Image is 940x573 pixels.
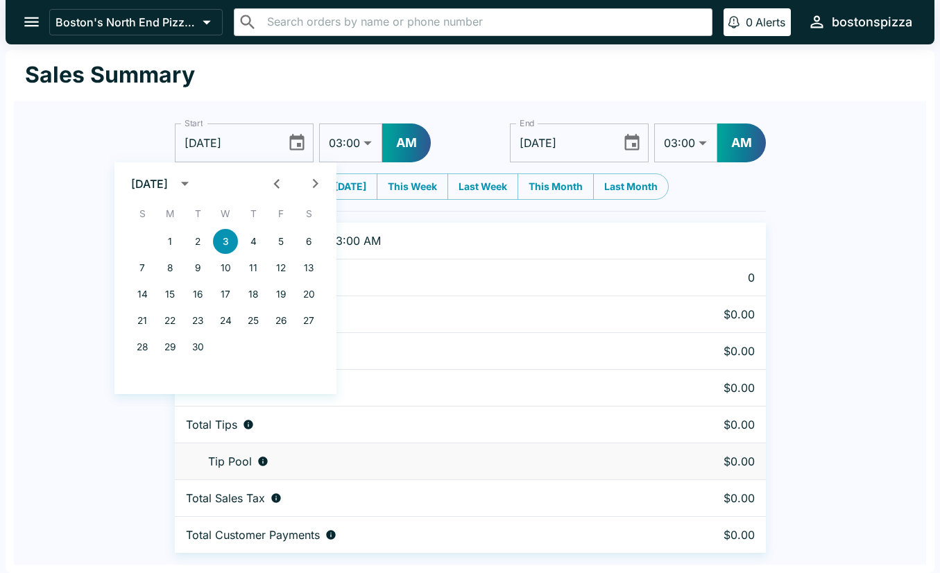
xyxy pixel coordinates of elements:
button: Choose date, selected date is Sep 4, 2025 [617,128,647,157]
button: 27 [296,308,321,333]
button: 1 [157,229,182,254]
button: 26 [268,308,293,333]
input: mm/dd/yyyy [175,123,277,162]
button: calendar view is open, switch to year view [172,171,198,196]
p: [DATE] 03:00 AM to [DATE] 03:00 AM [186,234,638,248]
p: Alerts [755,15,785,29]
button: 7 [130,255,155,280]
button: 30 [185,334,210,359]
h1: Sales Summary [25,61,195,89]
button: 23 [185,308,210,333]
button: 29 [157,334,182,359]
p: $0.00 [660,344,754,358]
button: AM [717,123,766,162]
p: Total Tips [186,418,237,431]
p: $0.00 [660,418,754,431]
button: This Month [518,173,594,200]
span: Friday [268,200,293,228]
button: 8 [157,255,182,280]
label: End [520,117,535,129]
button: 22 [157,308,182,333]
p: Total Sales Tax [186,491,265,505]
div: Number of orders placed [186,271,638,284]
button: 9 [185,255,210,280]
div: Fees paid by diners to restaurant [186,381,638,395]
button: 11 [241,255,266,280]
button: 14 [130,282,155,307]
div: Total amount paid for orders by diners [186,528,638,542]
label: Start [185,117,203,129]
button: 15 [157,282,182,307]
button: 20 [296,282,321,307]
button: 16 [185,282,210,307]
input: Search orders by name or phone number [263,12,706,32]
div: Sales tax paid by diners [186,491,638,505]
button: 17 [213,282,238,307]
button: 18 [241,282,266,307]
input: mm/dd/yyyy [510,123,612,162]
button: 12 [268,255,293,280]
div: bostonspizza [832,14,912,31]
button: 13 [296,255,321,280]
div: Tips unclaimed by a waiter [186,454,638,468]
button: 2 [185,229,210,254]
button: open drawer [14,4,49,40]
button: Boston's North End Pizza Bakery [49,9,223,35]
button: Last Week [447,173,518,200]
button: bostonspizza [802,7,918,37]
span: Wednesday [213,200,238,228]
button: 25 [241,308,266,333]
div: Combined individual and pooled tips [186,418,638,431]
button: Previous month [264,171,289,196]
button: 10 [213,255,238,280]
button: 24 [213,308,238,333]
button: 6 [296,229,321,254]
button: 28 [130,334,155,359]
span: Tuesday [185,200,210,228]
p: 0 [746,15,753,29]
button: AM [382,123,431,162]
span: Thursday [241,200,266,228]
button: Next month [302,171,328,196]
span: Monday [157,200,182,228]
p: $0.00 [660,491,754,505]
button: Last Month [593,173,669,200]
div: Fees paid by diners to Beluga [186,344,638,358]
p: 0 [660,271,754,284]
button: 21 [130,308,155,333]
p: $0.00 [660,307,754,321]
div: Aggregate order subtotals [186,307,638,321]
span: Saturday [296,200,321,228]
button: This Week [377,173,448,200]
span: Sunday [130,200,155,228]
button: [DATE] [323,173,377,200]
button: 5 [268,229,293,254]
button: Choose date, selected date is Sep 3, 2025 [282,128,311,157]
p: Tip Pool [208,454,252,468]
p: Total Customer Payments [186,528,320,542]
button: 3 [213,229,238,254]
button: 19 [268,282,293,307]
p: $0.00 [660,454,754,468]
p: $0.00 [660,381,754,395]
p: Boston's North End Pizza Bakery [55,15,197,29]
button: 4 [241,229,266,254]
p: $0.00 [660,528,754,542]
div: [DATE] [131,177,168,191]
